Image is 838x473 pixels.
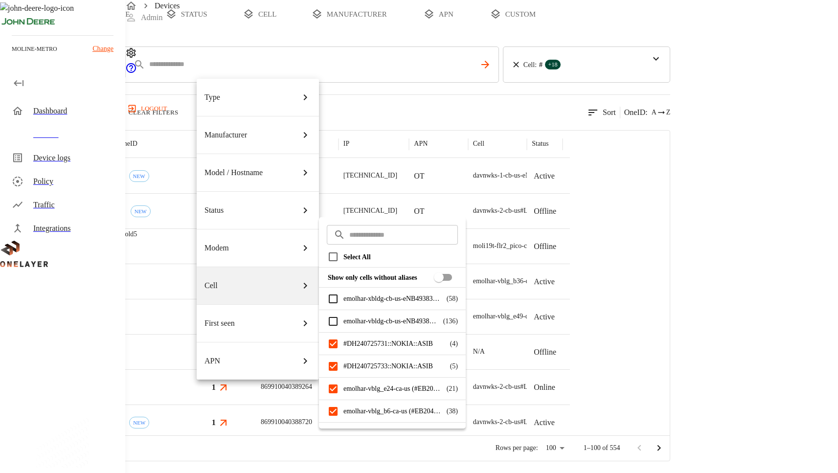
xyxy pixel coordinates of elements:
p: ( 58 ) [447,293,458,304]
p: APN [204,355,220,367]
p: ( 5 ) [450,361,458,371]
p: Modem [204,242,229,254]
p: emolhar-vblg_b6-ca-us (#EB204913407::NOKIA::FW2QQD) [343,406,442,416]
p: emolhar-vblg_e24-ca-us (#EB204913375::NOKIA::FW2QQD) [343,383,442,394]
p: #DH240725733::NOKIA::ASIB [343,361,445,371]
p: #DH240725731::NOKIA::ASIB [343,338,445,349]
p: Select All [343,252,458,262]
p: ( 38 ) [447,406,458,416]
p: Type [204,91,220,103]
p: ( 136 ) [443,316,458,326]
p: Cell [204,280,218,292]
p: Show only cells without aliases [328,272,430,283]
p: Manufacturer [204,129,247,141]
p: emolhar-xbldg-cb-us-eNB493831 (#DH240725609::NOKIA::ASIB) [343,293,442,304]
p: First seen [204,317,235,329]
p: ( 4 ) [450,338,458,349]
p: Model / Hostname [204,167,263,179]
p: ( 21 ) [447,383,458,394]
ul: add filter [197,79,319,380]
p: emolhar-vbldg-cb-us-eNB493830 (#DH240725611::NOKIA::ASIB) [343,316,438,326]
p: Status [204,204,224,216]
